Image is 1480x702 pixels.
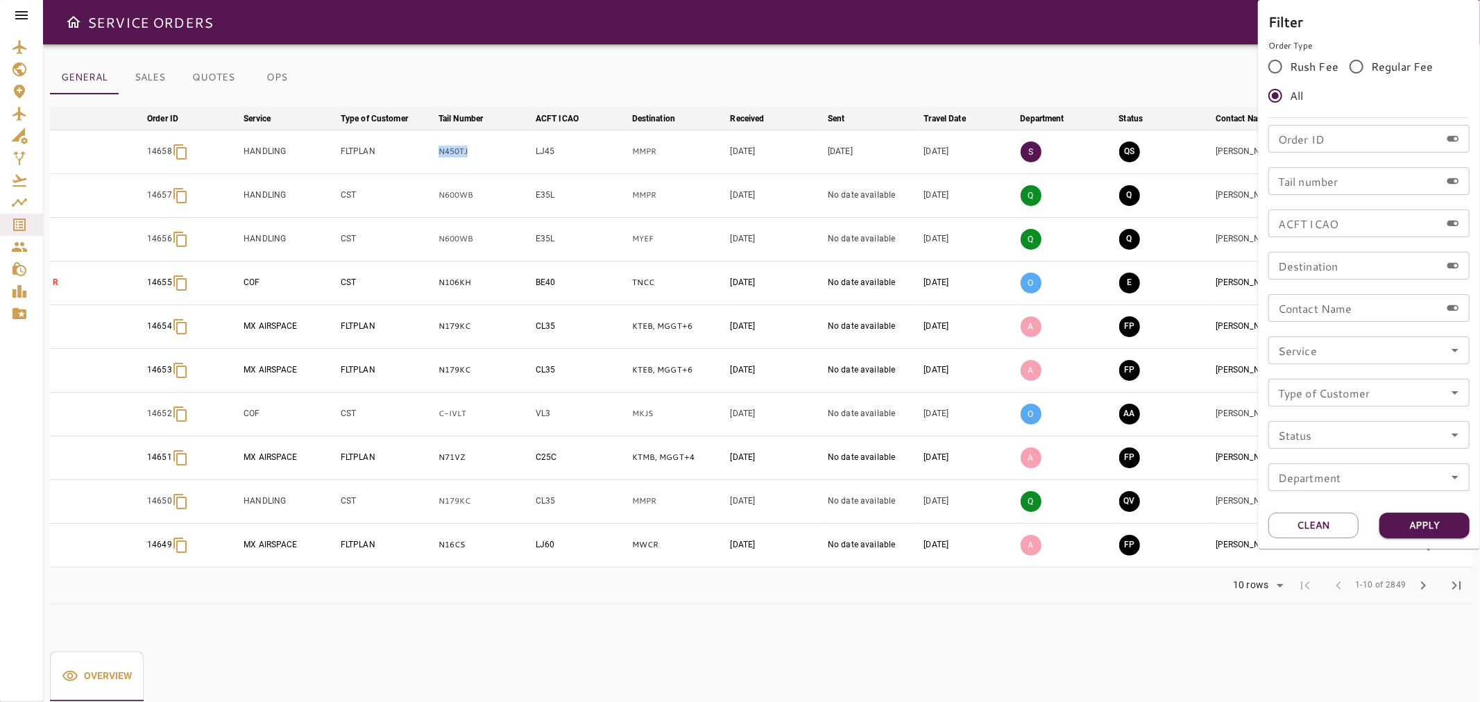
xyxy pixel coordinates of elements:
button: Open [1445,425,1465,445]
span: Regular Fee [1371,58,1434,75]
button: Open [1445,341,1465,360]
button: Open [1445,383,1465,402]
span: All [1290,87,1303,104]
p: Order Type [1268,40,1470,52]
div: rushFeeOrder [1268,52,1470,110]
button: Apply [1379,513,1470,538]
button: Clean [1268,513,1359,538]
button: Open [1445,468,1465,487]
span: Rush Fee [1290,58,1338,75]
h6: Filter [1268,10,1470,33]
